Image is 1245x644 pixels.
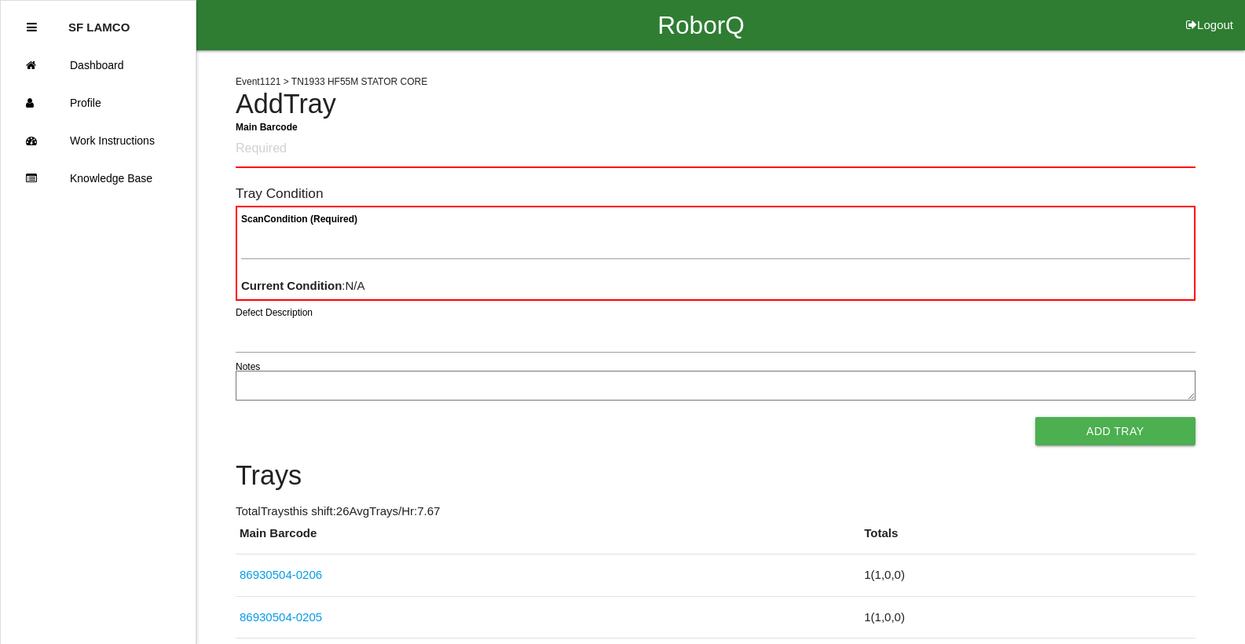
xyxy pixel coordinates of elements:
[240,610,322,624] a: 86930504-0205
[236,121,298,132] b: Main Barcode
[860,596,1195,639] td: 1 ( 1 , 0 , 0 )
[1,122,196,159] a: Work Instructions
[236,360,260,374] label: Notes
[236,306,313,320] label: Defect Description
[236,90,1196,119] h4: Add Tray
[236,461,1196,491] h4: Trays
[240,568,322,581] a: 86930504-0206
[860,554,1195,597] td: 1 ( 1 , 0 , 0 )
[241,279,365,292] span: : N/A
[1,84,196,122] a: Profile
[236,131,1196,168] input: Required
[236,76,427,87] span: Event 1121 > TN1933 HF55M STATOR CORE
[241,279,342,292] b: Current Condition
[860,525,1195,554] th: Totals
[68,9,130,34] p: SF LAMCO
[27,9,37,46] div: Close
[1,46,196,84] a: Dashboard
[241,214,357,225] b: Scan Condition (Required)
[236,525,860,554] th: Main Barcode
[236,186,1196,201] h6: Tray Condition
[1035,417,1196,445] button: Add Tray
[236,503,1196,521] p: Total Trays this shift: 26 Avg Trays /Hr: 7.67
[1,159,196,197] a: Knowledge Base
